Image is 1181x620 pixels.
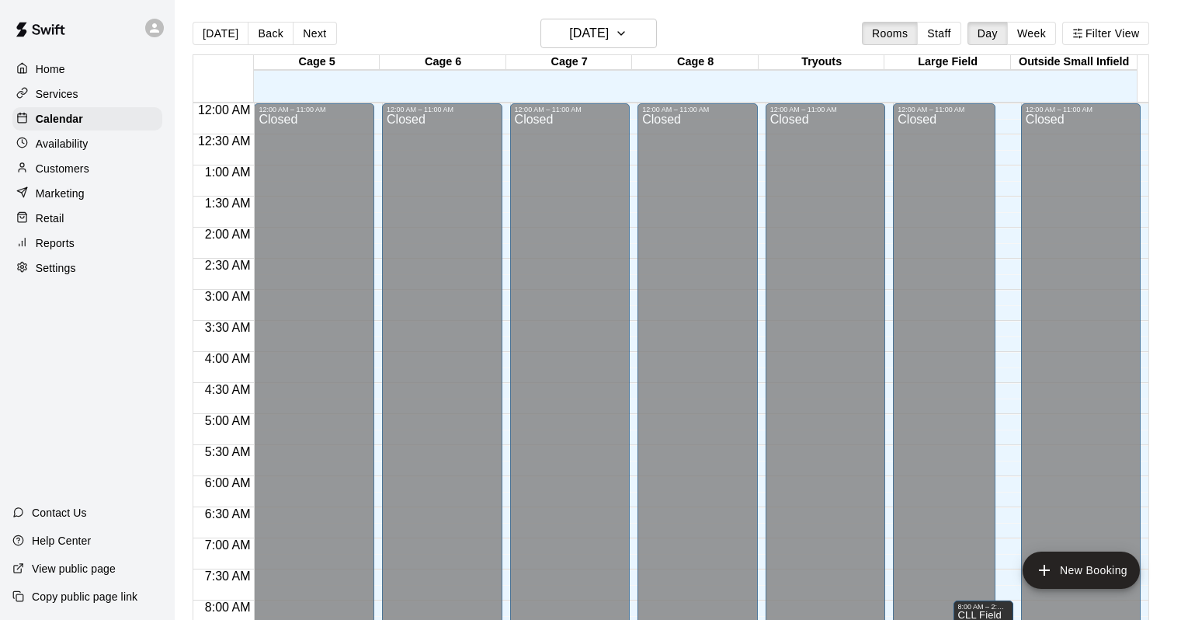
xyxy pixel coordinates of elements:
p: Home [36,61,65,77]
button: Staff [917,22,961,45]
a: Services [12,82,162,106]
button: add [1023,552,1140,589]
span: 12:00 AM [194,103,255,117]
span: 5:30 AM [201,445,255,458]
div: Cage 5 [254,55,380,70]
button: Back [248,22,294,45]
span: 4:00 AM [201,352,255,365]
div: 12:00 AM – 11:00 AM [387,106,498,113]
a: Customers [12,157,162,180]
div: Outside Small Infield [1011,55,1138,70]
div: 12:00 AM – 11:00 AM [642,106,753,113]
button: [DATE] [540,19,657,48]
p: Settings [36,260,76,276]
p: Marketing [36,186,85,201]
button: Day [967,22,1008,45]
span: 3:00 AM [201,290,255,303]
p: Calendar [36,111,83,127]
div: 8:00 AM – 2:00 PM [958,603,1009,611]
div: Tryouts [759,55,885,70]
span: 7:30 AM [201,569,255,583]
div: 12:00 AM – 11:00 AM [770,106,881,113]
p: Customers [36,161,89,176]
p: Services [36,86,78,102]
div: Large Field [884,55,1011,70]
a: Marketing [12,182,162,205]
div: Cage 6 [380,55,506,70]
span: 1:30 AM [201,197,255,210]
span: 1:00 AM [201,165,255,179]
a: Home [12,57,162,81]
button: [DATE] [193,22,248,45]
button: Rooms [862,22,918,45]
span: 2:00 AM [201,228,255,241]
div: 12:00 AM – 11:00 AM [515,106,626,113]
p: Reports [36,235,75,251]
p: Contact Us [32,505,87,521]
a: Settings [12,256,162,280]
a: Reports [12,232,162,255]
div: 12:00 AM – 11:00 AM [1026,106,1137,113]
p: View public page [32,561,116,576]
p: Availability [36,136,89,152]
div: Cage 8 [632,55,759,70]
span: 5:00 AM [201,414,255,427]
span: 6:30 AM [201,507,255,521]
p: Help Center [32,533,91,549]
div: 12:00 AM – 11:00 AM [898,106,990,113]
a: Calendar [12,107,162,131]
button: Next [293,22,336,45]
span: 12:30 AM [194,134,255,148]
span: 2:30 AM [201,259,255,272]
span: 7:00 AM [201,538,255,552]
span: 8:00 AM [201,601,255,614]
p: Copy public page link [32,589,137,604]
a: Availability [12,132,162,155]
span: 6:00 AM [201,476,255,489]
div: Cage 7 [506,55,633,70]
p: Retail [36,211,64,226]
button: Filter View [1062,22,1149,45]
h6: [DATE] [569,23,609,44]
a: Retail [12,207,162,230]
div: 12:00 AM – 11:00 AM [259,106,370,113]
span: 3:30 AM [201,321,255,334]
button: Week [1007,22,1056,45]
span: 4:30 AM [201,383,255,396]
